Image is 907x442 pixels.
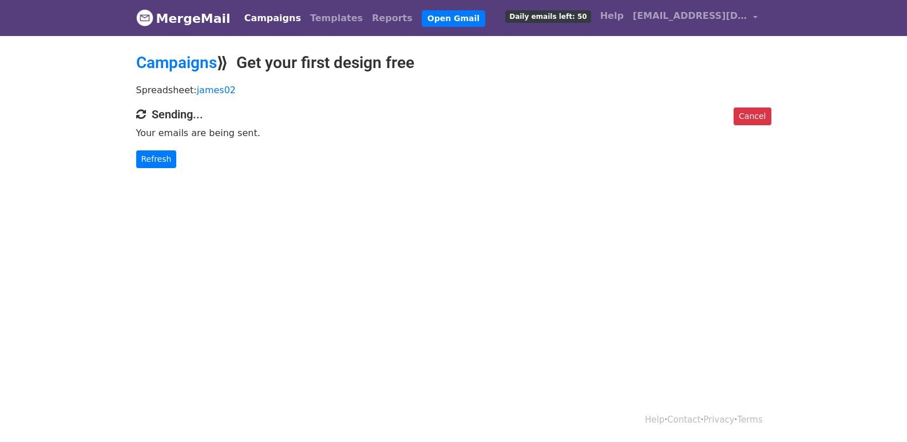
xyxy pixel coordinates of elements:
[136,53,771,73] h2: ⟫ Get your first design free
[703,415,734,425] a: Privacy
[367,7,417,30] a: Reports
[628,5,762,31] a: [EMAIL_ADDRESS][DOMAIN_NAME]
[505,10,591,23] span: Daily emails left: 50
[136,53,217,72] a: Campaigns
[501,5,595,27] a: Daily emails left: 50
[422,10,485,27] a: Open Gmail
[136,107,771,121] h4: Sending...
[136,84,771,96] p: Spreadsheet:
[306,7,367,30] a: Templates
[645,415,664,425] a: Help
[136,6,231,30] a: MergeMail
[667,415,700,425] a: Contact
[240,7,306,30] a: Campaigns
[633,9,747,23] span: [EMAIL_ADDRESS][DOMAIN_NAME]
[136,127,771,139] p: Your emails are being sent.
[734,107,771,125] a: Cancel
[596,5,628,27] a: Help
[136,150,177,168] a: Refresh
[136,9,153,26] img: MergeMail logo
[197,85,236,95] a: james02
[737,415,762,425] a: Terms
